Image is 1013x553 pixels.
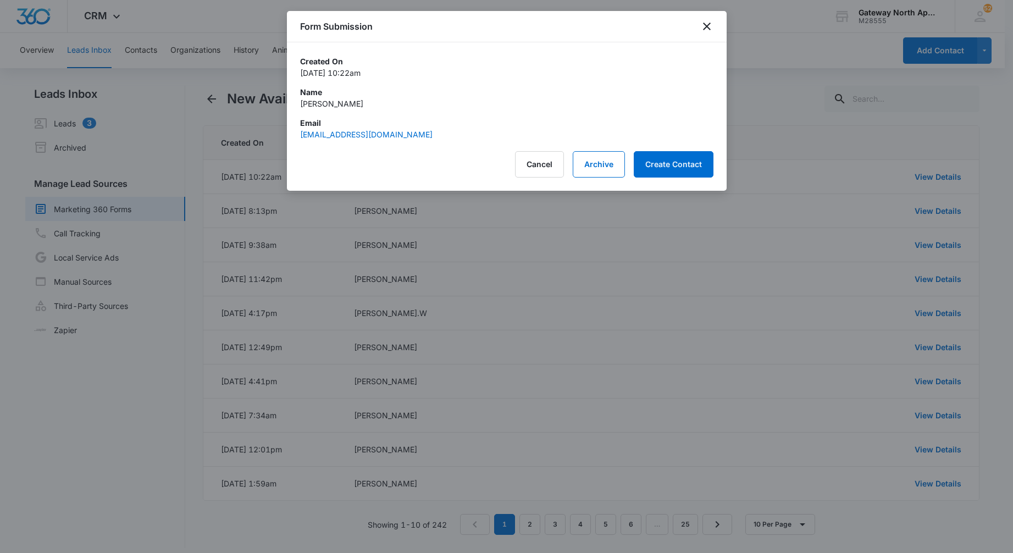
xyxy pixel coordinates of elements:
h1: Form Submission [300,20,373,33]
button: Cancel [515,151,564,178]
p: Created On [300,56,713,67]
p: Name [300,86,713,98]
button: Create Contact [634,151,713,178]
button: Archive [573,151,625,178]
a: [EMAIL_ADDRESS][DOMAIN_NAME] [300,130,433,139]
p: [PERSON_NAME] [300,98,713,109]
p: [DATE] 10:22am [300,67,713,79]
button: close [700,20,713,33]
p: Email [300,117,713,129]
